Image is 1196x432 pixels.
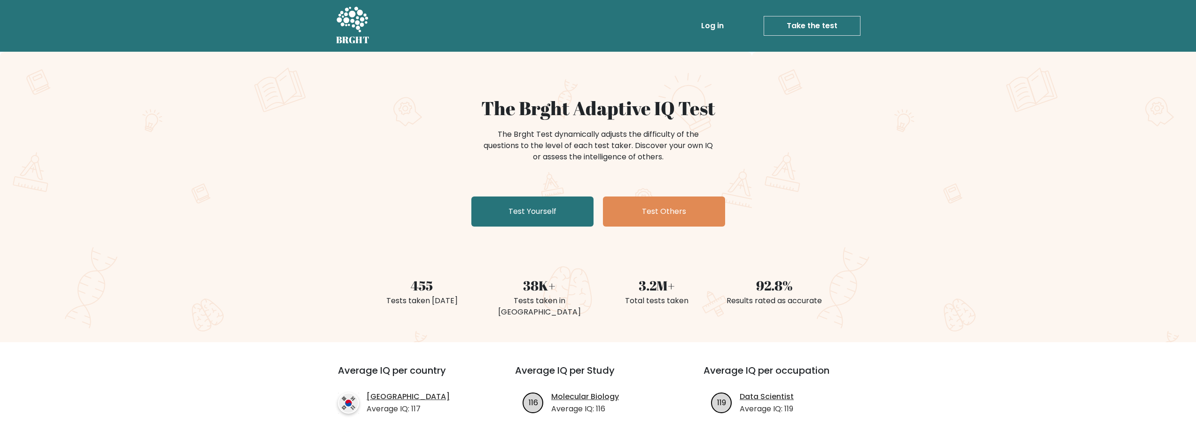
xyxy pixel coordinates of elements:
div: 455 [369,275,475,295]
p: Average IQ: 116 [551,403,619,415]
h5: BRGHT [336,34,370,46]
div: Tests taken in [GEOGRAPHIC_DATA] [486,295,593,318]
a: Data Scientist [740,391,794,402]
div: Tests taken [DATE] [369,295,475,306]
a: Molecular Biology [551,391,619,402]
text: 116 [529,397,538,408]
h1: The Brght Adaptive IQ Test [369,97,828,119]
div: The Brght Test dynamically adjusts the difficulty of the questions to the level of each test take... [481,129,716,163]
a: Take the test [764,16,860,36]
h3: Average IQ per Study [515,365,681,387]
h3: Average IQ per occupation [704,365,869,387]
h3: Average IQ per country [338,365,481,387]
a: [GEOGRAPHIC_DATA] [367,391,450,402]
a: BRGHT [336,4,370,48]
div: Total tests taken [604,295,710,306]
div: Results rated as accurate [721,295,828,306]
p: Average IQ: 119 [740,403,794,415]
img: country [338,393,359,414]
div: 92.8% [721,275,828,295]
div: 38K+ [486,275,593,295]
a: Log in [697,16,727,35]
text: 119 [717,397,726,408]
a: Test Yourself [471,196,594,227]
div: 3.2M+ [604,275,710,295]
p: Average IQ: 117 [367,403,450,415]
a: Test Others [603,196,725,227]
